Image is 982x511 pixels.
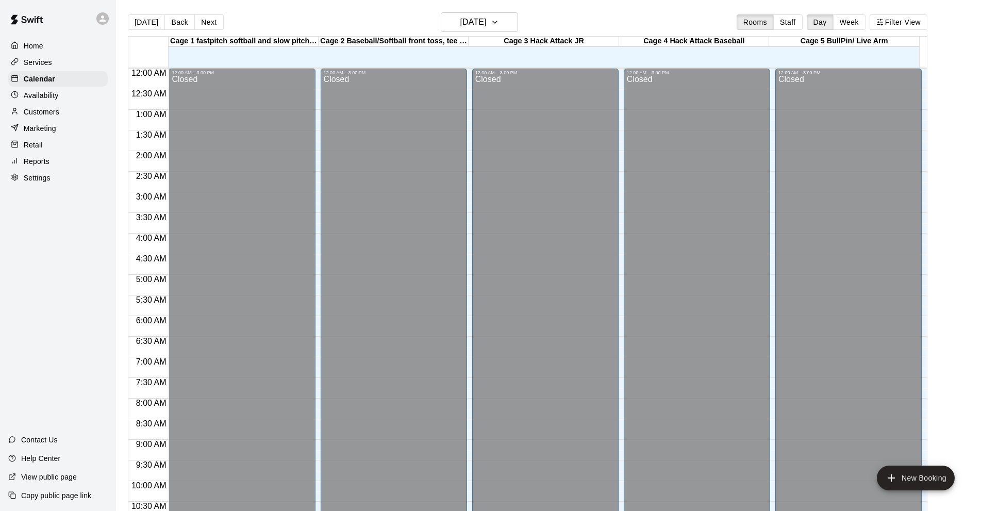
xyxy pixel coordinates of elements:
[128,14,165,30] button: [DATE]
[134,110,169,119] span: 1:00 AM
[8,55,108,70] a: Services
[134,234,169,242] span: 4:00 AM
[172,70,312,75] div: 12:00 AM – 3:00 PM
[21,435,58,445] p: Contact Us
[8,71,108,87] a: Calendar
[8,38,108,54] a: Home
[24,57,52,68] p: Services
[8,137,108,153] a: Retail
[8,88,108,103] a: Availability
[134,440,169,449] span: 9:00 AM
[134,460,169,469] span: 9:30 AM
[737,14,774,30] button: Rooms
[870,14,927,30] button: Filter View
[8,104,108,120] a: Customers
[460,15,487,29] h6: [DATE]
[24,41,43,51] p: Home
[164,14,195,30] button: Back
[134,151,169,160] span: 2:00 AM
[24,173,51,183] p: Settings
[24,74,55,84] p: Calendar
[134,316,169,325] span: 6:00 AM
[134,172,169,180] span: 2:30 AM
[778,70,919,75] div: 12:00 AM – 3:00 PM
[807,14,834,30] button: Day
[134,378,169,387] span: 7:30 AM
[134,295,169,304] span: 5:30 AM
[769,37,919,46] div: Cage 5 BullPin/ Live Arm
[24,140,43,150] p: Retail
[619,37,769,46] div: Cage 4 Hack Attack Baseball
[134,357,169,366] span: 7:00 AM
[833,14,866,30] button: Week
[24,107,59,117] p: Customers
[21,490,91,501] p: Copy public page link
[24,123,56,134] p: Marketing
[134,275,169,284] span: 5:00 AM
[441,12,518,32] button: [DATE]
[21,472,77,482] p: View public page
[8,154,108,169] a: Reports
[134,192,169,201] span: 3:00 AM
[134,213,169,222] span: 3:30 AM
[21,453,60,464] p: Help Center
[627,70,767,75] div: 12:00 AM – 3:00 PM
[319,37,469,46] div: Cage 2 Baseball/Softball front toss, tee work , No Machine
[773,14,803,30] button: Staff
[194,14,223,30] button: Next
[134,130,169,139] span: 1:30 AM
[24,90,59,101] p: Availability
[324,70,464,75] div: 12:00 AM – 3:00 PM
[24,156,49,167] p: Reports
[8,170,108,186] a: Settings
[134,399,169,407] span: 8:00 AM
[134,419,169,428] span: 8:30 AM
[129,502,169,510] span: 10:30 AM
[129,69,169,77] span: 12:00 AM
[877,466,955,490] button: add
[134,337,169,345] span: 6:30 AM
[169,37,319,46] div: Cage 1 fastpitch softball and slow pitch softball
[475,70,615,75] div: 12:00 AM – 3:00 PM
[469,37,619,46] div: Cage 3 Hack Attack JR
[134,254,169,263] span: 4:30 AM
[129,89,169,98] span: 12:30 AM
[129,481,169,490] span: 10:00 AM
[8,121,108,136] a: Marketing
